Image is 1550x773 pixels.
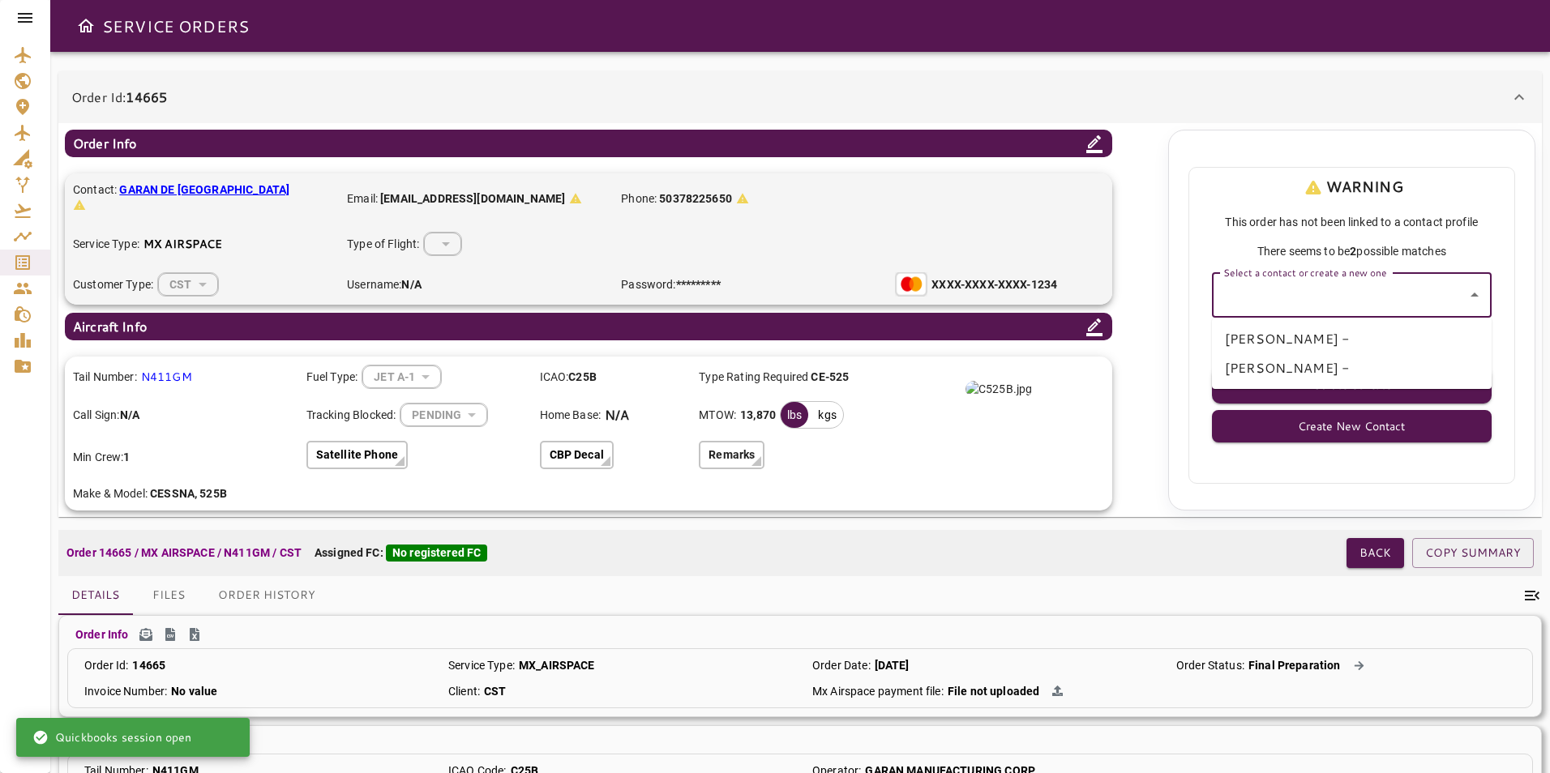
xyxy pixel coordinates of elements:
p: ICAO: [540,369,687,386]
p: Phone: [621,190,732,207]
p: CBP Decal [550,446,604,463]
b: N/A [120,408,139,421]
div: Service Type: [73,236,331,253]
b: CE-525 [811,370,849,383]
p: Order Id: [71,88,167,107]
p: Remarks [709,446,755,463]
span: Operation Details [184,624,205,645]
p: Order Date : [812,657,871,673]
p: Call Sign: [73,407,294,424]
button: Details [58,576,132,615]
p: WARNING [1300,176,1403,198]
span: Send SENEAM Email [135,624,156,645]
p: Password: [621,276,879,293]
p: Order 14665 / MX AIRSPACE / N411GM / CST [66,545,302,562]
p: No value [171,683,217,699]
b: C25B [568,370,597,383]
label: Select a contact or create a new one [1223,265,1387,279]
img: Mastercard [895,272,927,297]
div: ​ [362,355,441,398]
div: lbs [781,402,808,428]
button: Close [1463,284,1486,306]
div: Quickbooks session open [32,723,191,752]
p: Assigned FC: [315,545,487,562]
p: Username: [347,276,605,293]
p: CST [484,683,506,699]
button: Create New Contact [1212,410,1492,442]
p: Service Type : [448,657,515,673]
svg: Lead value, contact not assigned [736,192,749,205]
p: 14665 [132,657,165,673]
li: [PERSON_NAME] - [1212,353,1492,382]
button: COPY SUMMARY [1412,538,1534,568]
h6: SERVICE ORDERS [102,13,249,39]
p: MX_AIRSPACE [519,657,595,673]
span: SENEAM CSV [160,624,181,645]
b: 13,870 [740,407,776,423]
b: 1 [123,451,130,463]
p: Satellite Phone [316,446,398,463]
p: Order Id : [84,657,128,673]
button: Order History [205,576,328,615]
button: Back [1347,538,1404,568]
b: 2 [1350,245,1356,258]
button: Action [1046,682,1069,699]
div: No registered FC [386,545,487,562]
span: This order has not been linked to a contact profile [1197,214,1507,230]
svg: Lead value, contact not assigned [569,192,582,205]
div: Tracking Blocked: [306,403,528,427]
button: Open drawer [70,10,102,42]
p: Order Info [73,134,137,153]
p: Home Base: [540,407,602,424]
b: CESSNA, 525B [150,487,227,500]
p: Order Status : [1176,657,1244,673]
div: ​ [424,222,461,265]
b: 50378225650 [659,192,732,205]
p: Mx Airspace payment file : [812,683,944,699]
b: 14665 [126,88,167,106]
div: Order Id:14665 [58,123,1542,517]
p: Email: [347,190,565,207]
p: Contact: [73,182,331,199]
div: kgs [811,402,842,428]
p: Aircraft Info [73,317,147,336]
b: GARAN DE [GEOGRAPHIC_DATA] [119,183,289,196]
p: N411GM [141,369,192,386]
b: [EMAIL_ADDRESS][DOMAIN_NAME] [380,192,565,205]
p: N/A [605,405,629,425]
img: C525B.jpg [966,381,1032,397]
div: Customer Type: [73,272,331,297]
div: Fuel Type: [306,365,528,389]
p: MX AIRSPACE [143,236,223,253]
b: XXXX-XXXX-XXXX-1234 [931,278,1057,291]
p: Order Info [75,626,129,643]
p: Type Rating Required [699,369,883,386]
button: Action [1347,657,1371,674]
p: File not uploaded [948,683,1040,699]
b: N/A [401,278,421,291]
p: Make & Model: [73,485,368,502]
button: Files [132,576,205,615]
div: Type of Flight: [347,232,863,256]
p: Tail Number: [73,369,137,386]
div: MTOW: [699,401,883,429]
li: [PERSON_NAME] - [1212,324,1492,353]
p: Client : [448,683,480,699]
div: ​ [158,263,217,305]
p: Invoice Number : [84,683,167,699]
svg: Lead value, contact not assigned [73,199,86,211]
div: ​ [400,393,487,436]
p: Min Crew: [73,449,294,466]
p: [DATE] [875,657,910,673]
div: Order Id:14665 [58,71,1542,123]
p: Final Preparation [1248,657,1341,673]
span: There seems to be possible matches [1197,243,1507,259]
